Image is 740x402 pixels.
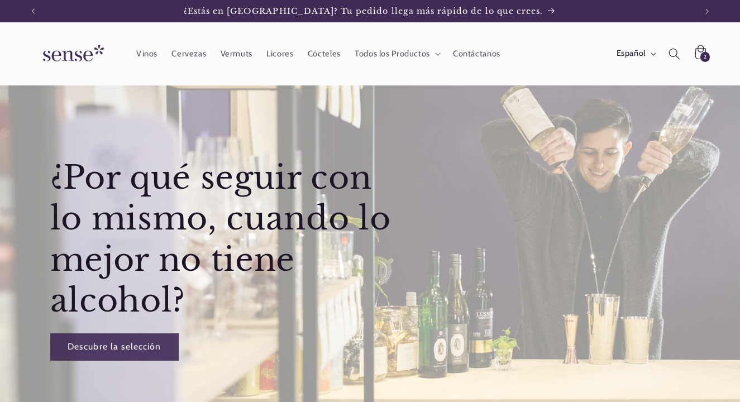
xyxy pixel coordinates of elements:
span: Cervezas [171,49,206,59]
span: 2 [704,52,707,62]
a: Sense [25,33,118,74]
a: Contáctanos [446,41,507,66]
button: Español [609,42,661,65]
span: Español [617,47,646,60]
span: Vermuts [221,49,252,59]
img: Sense [30,38,113,70]
a: Cervezas [165,41,213,66]
span: ¿Estás en [GEOGRAPHIC_DATA]? Tu pedido llega más rápido de lo que crees. [184,6,543,16]
summary: Búsqueda [661,41,687,66]
a: Cócteles [300,41,347,66]
h2: ¿Por qué seguir con lo mismo, cuando lo mejor no tiene alcohol? [50,157,408,322]
span: Licores [266,49,293,59]
span: Vinos [136,49,157,59]
summary: Todos los Productos [347,41,446,66]
a: Vinos [129,41,164,66]
span: Todos los Productos [355,49,430,59]
span: Contáctanos [453,49,500,59]
a: Vermuts [213,41,260,66]
a: Descubre la selección [50,333,178,361]
span: Cócteles [308,49,341,59]
a: Licores [260,41,301,66]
